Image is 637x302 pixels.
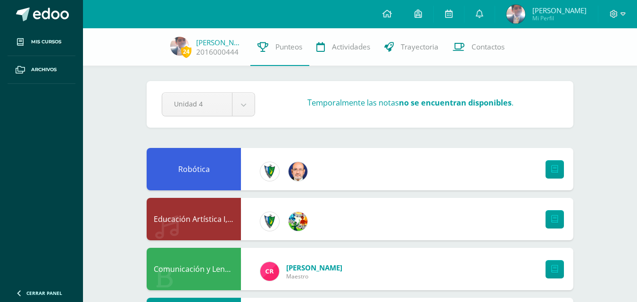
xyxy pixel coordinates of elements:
div: Comunicación y Lenguaje, Idioma Español [147,248,241,290]
h3: Temporalmente las notas . [307,98,513,108]
a: 2016000444 [196,47,239,57]
span: [PERSON_NAME] [286,263,342,272]
img: 9f174a157161b4ddbe12118a61fed988.png [260,162,279,181]
a: Unidad 4 [162,93,255,116]
img: 5c1d6e0b6d51fe301902b7293f394704.png [506,5,525,24]
a: Actividades [309,28,377,66]
span: Trayectoria [401,42,438,52]
span: Mi Perfil [532,14,587,22]
span: Cerrar panel [26,290,62,296]
span: [PERSON_NAME] [532,6,587,15]
span: Maestro [286,272,342,280]
img: 6b7a2a75a6c7e6282b1a1fdce061224c.png [289,162,307,181]
span: 24 [181,46,191,57]
strong: no se encuentran disponibles [399,98,512,108]
a: Archivos [8,56,75,84]
a: Contactos [446,28,512,66]
img: ab28fb4d7ed199cf7a34bbef56a79c5b.png [260,262,279,281]
span: Archivos [31,66,57,73]
img: 9f174a157161b4ddbe12118a61fed988.png [260,212,279,231]
a: [PERSON_NAME] [196,38,243,47]
span: Unidad 4 [174,93,220,115]
div: Educación Artística I, Música y Danza [147,198,241,240]
a: Punteos [250,28,309,66]
span: Mis cursos [31,38,61,46]
img: 5c1d6e0b6d51fe301902b7293f394704.png [170,37,189,56]
span: Actividades [332,42,370,52]
img: 159e24a6ecedfdf8f489544946a573f0.png [289,212,307,231]
span: Punteos [275,42,302,52]
a: Trayectoria [377,28,446,66]
span: Contactos [472,42,505,52]
a: Mis cursos [8,28,75,56]
div: Robótica [147,148,241,190]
